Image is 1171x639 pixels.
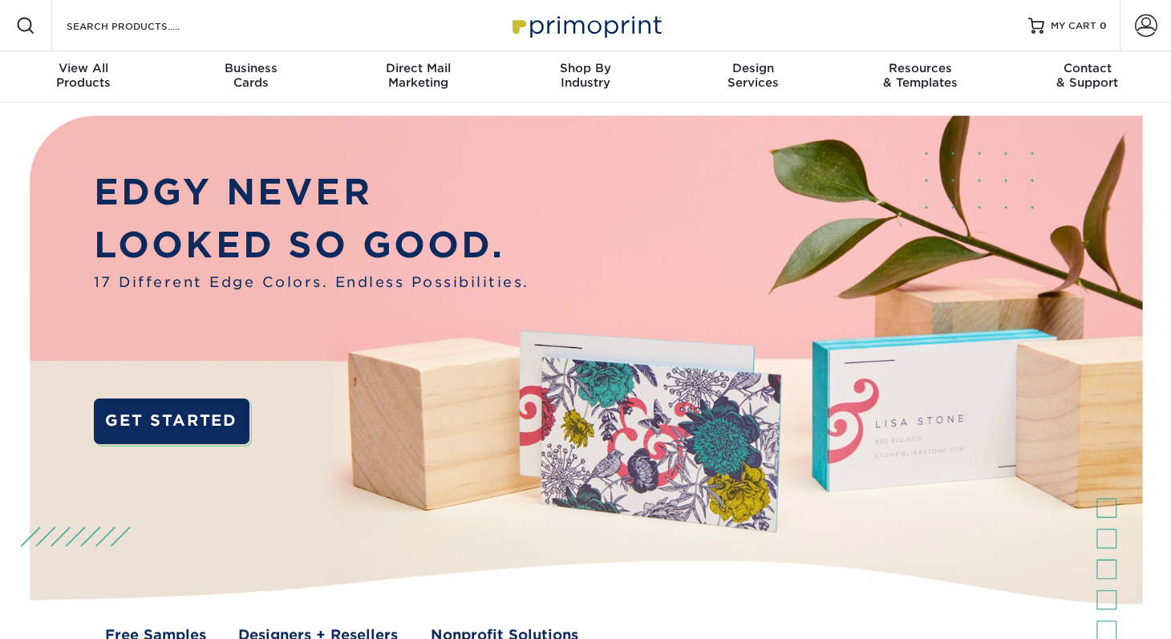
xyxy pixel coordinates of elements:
span: 17 Different Edge Colors. Endless Possibilities. [94,272,529,293]
input: SEARCH PRODUCTS..... [65,16,221,35]
a: Resources& Templates [837,51,1004,103]
div: Cards [168,61,335,90]
div: & Templates [837,61,1004,90]
p: LOOKED SO GOOD. [94,219,529,272]
span: Direct Mail [334,61,502,75]
a: DesignServices [669,51,837,103]
a: Shop ByIndustry [502,51,670,103]
span: MY CART [1051,19,1096,33]
a: BusinessCards [168,51,335,103]
span: Contact [1003,61,1171,75]
span: Shop By [502,61,670,75]
img: Primoprint [505,8,666,42]
p: EDGY NEVER [94,166,529,219]
div: Marketing [334,61,502,90]
a: Contact& Support [1003,51,1171,103]
div: & Support [1003,61,1171,90]
div: Services [669,61,837,90]
span: 0 [1100,20,1107,31]
a: GET STARTED [94,398,249,445]
span: Design [669,61,837,75]
div: Industry [502,61,670,90]
span: Resources [837,61,1004,75]
span: Business [168,61,335,75]
a: Direct MailMarketing [334,51,502,103]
